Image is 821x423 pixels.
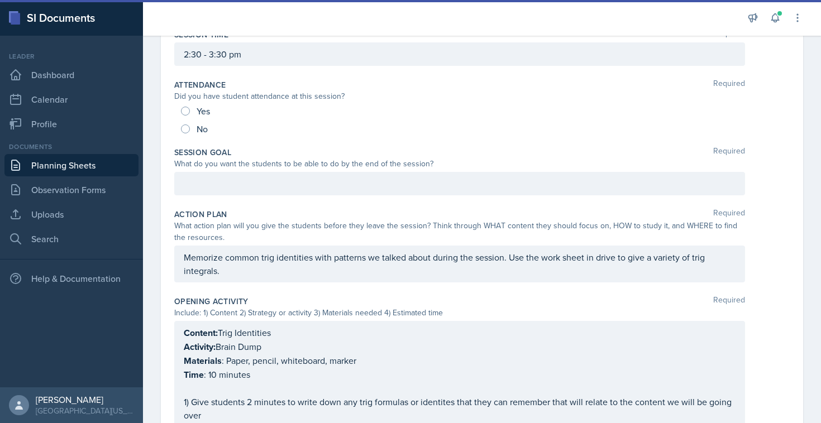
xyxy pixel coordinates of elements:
[36,405,134,416] div: [GEOGRAPHIC_DATA][US_STATE] in [GEOGRAPHIC_DATA]
[36,394,134,405] div: [PERSON_NAME]
[184,251,736,277] p: Memorize common trig identities with patterns we talked about during the session. Use the work sh...
[184,354,736,368] p: : Paper, pencil, whiteboard, marker
[197,105,210,117] span: Yes
[174,90,745,102] div: Did you have student attendance at this session?
[184,340,216,353] strong: Activity:
[4,267,139,290] div: Help & Documentation
[713,79,745,90] span: Required
[197,123,208,134] span: No
[4,142,139,152] div: Documents
[4,51,139,61] div: Leader
[174,209,227,220] label: Action Plan
[4,203,139,225] a: Uploads
[174,79,226,90] label: Attendance
[713,209,745,220] span: Required
[713,296,745,307] span: Required
[184,368,204,381] strong: Time
[4,228,139,250] a: Search
[4,88,139,110] a: Calendar
[174,147,231,158] label: Session Goal
[4,64,139,86] a: Dashboard
[174,307,745,319] div: Include: 1) Content 2) Strategy or activity 3) Materials needed 4) Estimated time
[174,296,249,307] label: Opening Activity
[184,326,218,339] strong: Content:
[184,340,736,354] p: Brain Dump
[184,47,736,61] p: 2:30 - 3:30 pm
[184,354,222,367] strong: Materials
[184,326,736,340] p: Trig Identities
[713,147,745,158] span: Required
[184,368,736,382] p: : 10 minutes
[4,179,139,201] a: Observation Forms
[174,220,745,243] div: What action plan will you give the students before they leave the session? Think through WHAT con...
[174,158,745,170] div: What do you want the students to be able to do by the end of the session?
[184,395,736,422] p: 1) Give students 2 minutes to write down any trig formulas or identites that they can remember th...
[4,113,139,135] a: Profile
[4,154,139,176] a: Planning Sheets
